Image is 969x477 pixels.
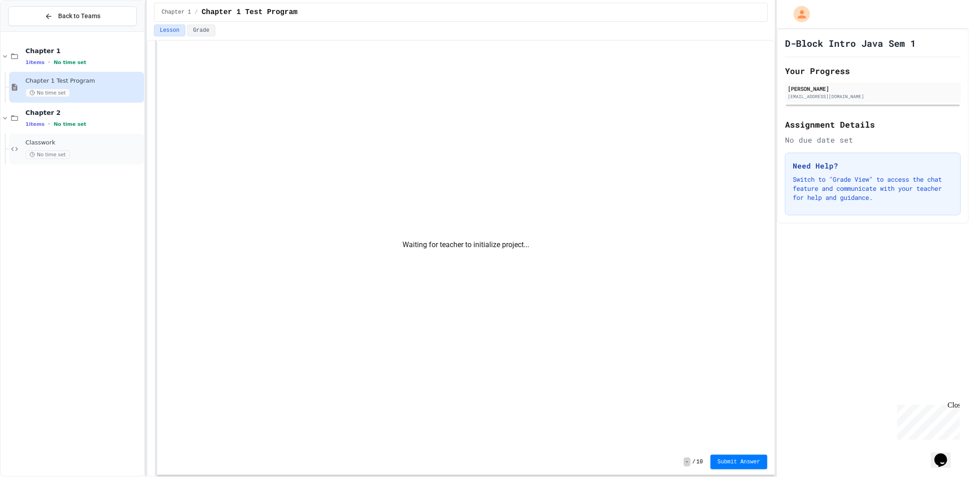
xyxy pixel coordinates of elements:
span: No time set [54,60,86,65]
span: • [48,120,50,128]
span: No time set [25,89,70,97]
span: 1 items [25,60,45,65]
span: / [692,458,696,466]
span: • [48,59,50,66]
span: 1 items [25,121,45,127]
span: No time set [54,121,86,127]
iframe: chat widget [894,401,960,440]
h2: Assignment Details [785,118,961,131]
iframe: chat widget [931,441,960,468]
span: / [195,9,198,16]
p: Switch to "Grade View" to access the chat feature and communicate with your teacher for help and ... [793,175,953,202]
div: No due date set [785,134,961,145]
span: Submit Answer [718,458,760,466]
span: 10 [696,458,703,466]
h1: D-Block Intro Java Sem 1 [785,37,916,50]
div: [EMAIL_ADDRESS][DOMAIN_NAME] [788,93,958,100]
span: Classwork [25,139,142,147]
button: Submit Answer [711,455,768,469]
span: Chapter 2 [25,109,142,117]
button: Back to Teams [8,6,137,26]
span: Chapter 1 Test Program [25,77,142,85]
div: Waiting for teacher to initialize project... [157,40,775,449]
h2: Your Progress [785,65,961,77]
button: Lesson [154,25,185,36]
span: Chapter 1 Test Program [202,7,298,18]
span: Back to Teams [58,11,100,21]
h3: Need Help? [793,160,953,171]
div: Chat with us now!Close [4,4,63,58]
button: Grade [187,25,215,36]
span: Chapter 1 [25,47,142,55]
span: No time set [25,150,70,159]
span: - [684,457,691,467]
div: My Account [784,4,812,25]
span: Chapter 1 [162,9,191,16]
div: [PERSON_NAME] [788,84,958,93]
